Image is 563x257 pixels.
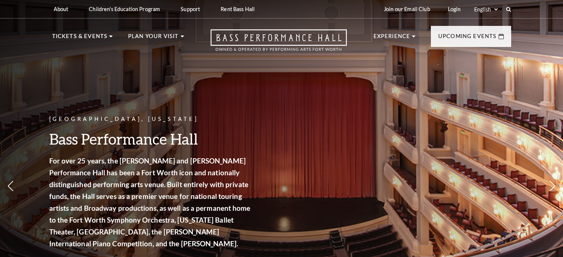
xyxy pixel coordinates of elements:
[54,6,68,12] p: About
[49,115,253,124] p: [GEOGRAPHIC_DATA], [US_STATE]
[49,156,251,248] strong: For over 25 years, the [PERSON_NAME] and [PERSON_NAME] Performance Hall has been a Fort Worth ico...
[89,6,160,12] p: Children's Education Program
[373,32,410,45] p: Experience
[49,129,253,148] h3: Bass Performance Hall
[221,6,255,12] p: Rent Bass Hall
[181,6,200,12] p: Support
[128,32,179,45] p: Plan Your Visit
[473,6,499,13] select: Select:
[438,32,497,45] p: Upcoming Events
[52,32,108,45] p: Tickets & Events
